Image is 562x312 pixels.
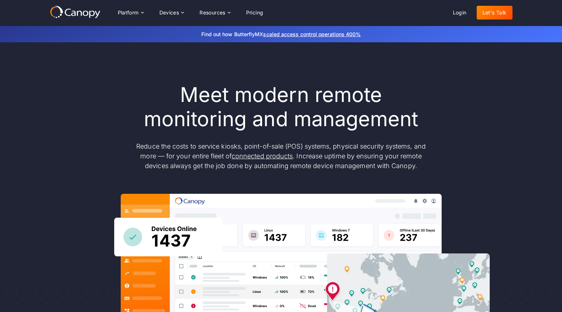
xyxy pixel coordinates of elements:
[232,152,293,160] a: connected products
[200,10,226,15] div: Resources
[263,31,361,37] a: scaled access control operations 400%
[112,5,149,20] div: Platform
[129,141,433,171] p: Reduce the costs to service kiosks, point-of-sale (POS) systems, physical security systems, and m...
[240,6,269,20] a: Pricing
[194,5,236,20] div: Resources
[159,10,179,15] div: Devices
[118,10,139,15] div: Platform
[114,218,223,256] img: Canopy sees how many devices are online
[104,30,458,38] p: Find out how ButterflyMX
[447,6,472,20] a: Login
[129,83,433,131] h1: Meet modern remote monitoring and management
[154,5,190,20] div: Devices
[477,6,512,20] a: Let's Talk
